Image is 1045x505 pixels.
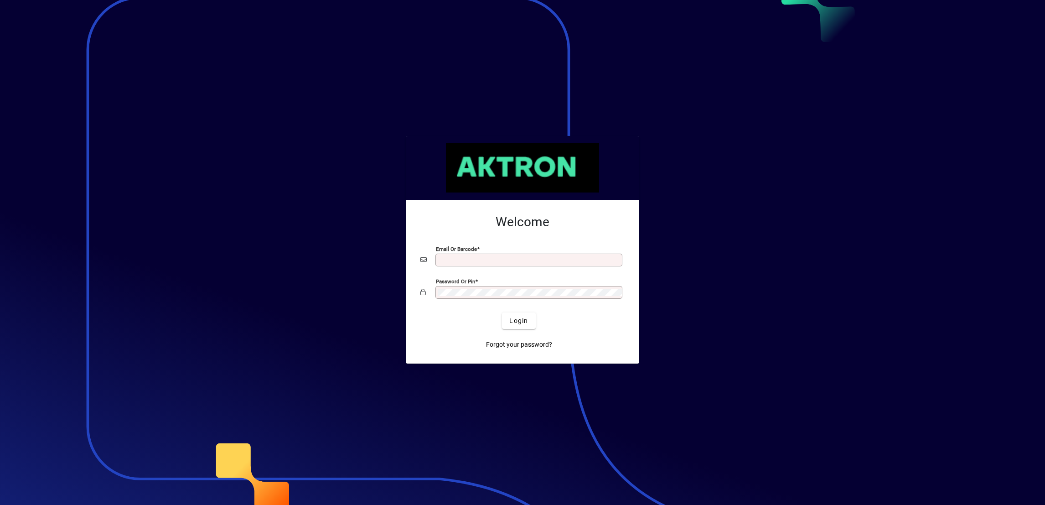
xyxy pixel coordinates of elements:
a: Forgot your password? [482,336,556,353]
span: Forgot your password? [486,340,552,349]
h2: Welcome [420,214,625,230]
button: Login [502,312,535,329]
mat-label: Email or Barcode [436,246,477,252]
mat-label: Password or Pin [436,278,475,285]
span: Login [509,316,528,326]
